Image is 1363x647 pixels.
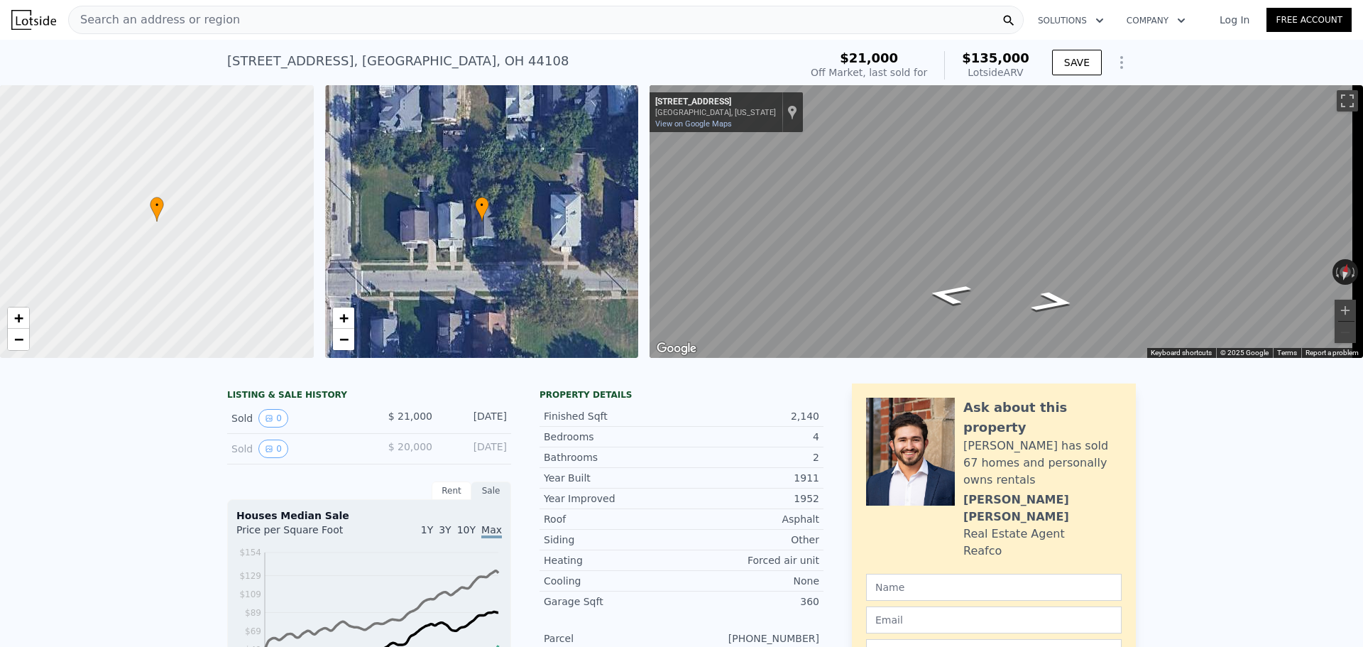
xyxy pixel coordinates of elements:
[388,411,432,422] span: $ 21,000
[14,330,23,348] span: −
[1277,349,1297,357] a: Terms (opens in new tab)
[150,197,164,222] div: •
[840,50,898,65] span: $21,000
[245,626,261,636] tspan: $69
[231,409,358,428] div: Sold
[8,308,29,329] a: Zoom in
[69,11,240,28] span: Search an address or region
[1266,8,1352,32] a: Free Account
[655,119,732,129] a: View on Google Maps
[963,526,1065,543] div: Real Estate Agent
[866,607,1122,634] input: Email
[681,512,819,526] div: Asphalt
[444,409,507,428] div: [DATE]
[650,85,1363,358] div: Street View
[236,509,502,523] div: Houses Median Sale
[1335,300,1356,321] button: Zoom in
[150,199,164,212] span: •
[239,589,261,599] tspan: $109
[544,631,681,646] div: Parcel
[681,594,819,609] div: 360
[432,482,471,500] div: Rent
[1351,259,1359,285] button: Rotate clockwise
[231,440,358,458] div: Sold
[14,309,23,327] span: +
[544,409,681,423] div: Finished Sqft
[245,608,261,618] tspan: $89
[681,450,819,464] div: 2
[544,574,681,588] div: Cooling
[962,65,1029,80] div: Lotside ARV
[444,440,507,458] div: [DATE]
[1203,13,1266,27] a: Log In
[258,409,288,428] button: View historical data
[333,308,354,329] a: Zoom in
[787,104,797,120] a: Show location on map
[439,524,451,535] span: 3Y
[471,482,511,500] div: Sale
[655,108,776,117] div: [GEOGRAPHIC_DATA], [US_STATE]
[963,491,1122,526] div: [PERSON_NAME] [PERSON_NAME]
[475,199,489,212] span: •
[236,523,369,545] div: Price per Square Foot
[227,51,569,71] div: [STREET_ADDRESS] , [GEOGRAPHIC_DATA] , OH 44108
[239,548,261,558] tspan: $154
[457,524,476,535] span: 10Y
[339,309,348,327] span: +
[544,450,681,464] div: Bathrooms
[1337,259,1354,286] button: Reset the view
[1335,322,1356,343] button: Zoom out
[681,491,819,506] div: 1952
[653,339,700,358] a: Open this area in Google Maps (opens a new window)
[1027,8,1115,33] button: Solutions
[963,543,1002,560] div: Reafco
[239,571,261,581] tspan: $129
[388,441,432,452] span: $ 20,000
[540,389,823,401] div: Property details
[1305,349,1359,357] a: Report a problem
[227,389,511,403] div: LISTING & SALE HISTORY
[1332,259,1340,285] button: Rotate counterclockwise
[681,409,819,423] div: 2,140
[481,524,502,538] span: Max
[544,512,681,526] div: Roof
[544,491,681,506] div: Year Improved
[1115,8,1197,33] button: Company
[681,631,819,646] div: [PHONE_NUMBER]
[655,97,776,108] div: [STREET_ADDRESS]
[1107,48,1136,77] button: Show Options
[681,430,819,444] div: 4
[544,471,681,485] div: Year Built
[1220,349,1269,357] span: © 2025 Google
[1052,50,1102,75] button: SAVE
[8,329,29,350] a: Zoom out
[811,65,927,80] div: Off Market, last sold for
[909,279,990,310] path: Go West, Hampden Ave
[544,533,681,547] div: Siding
[333,329,354,350] a: Zoom out
[11,10,56,30] img: Lotside
[653,339,700,358] img: Google
[963,398,1122,437] div: Ask about this property
[962,50,1029,65] span: $135,000
[421,524,433,535] span: 1Y
[544,594,681,609] div: Garage Sqft
[866,574,1122,601] input: Name
[544,430,681,444] div: Bedrooms
[475,197,489,222] div: •
[544,553,681,567] div: Heating
[1012,286,1093,317] path: Go East, Hampden Ave
[681,553,819,567] div: Forced air unit
[1151,348,1212,358] button: Keyboard shortcuts
[650,85,1363,358] div: Map
[258,440,288,458] button: View historical data
[963,437,1122,489] div: [PERSON_NAME] has sold 67 homes and personally owns rentals
[681,471,819,485] div: 1911
[681,533,819,547] div: Other
[681,574,819,588] div: None
[339,330,348,348] span: −
[1337,90,1358,112] button: Toggle fullscreen view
